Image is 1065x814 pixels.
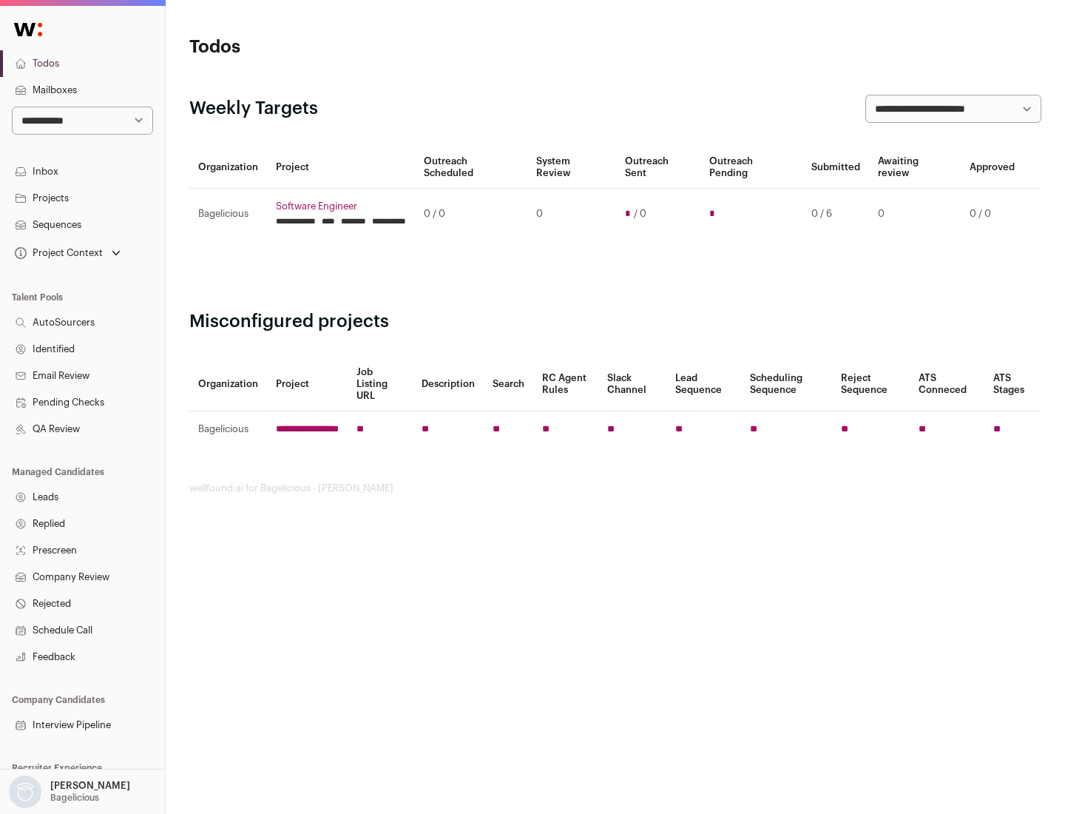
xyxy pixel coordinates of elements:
[741,357,832,411] th: Scheduling Sequence
[189,310,1041,334] h2: Misconfigured projects
[415,147,527,189] th: Outreach Scheduled
[666,357,741,411] th: Lead Sequence
[189,357,267,411] th: Organization
[869,147,961,189] th: Awaiting review
[12,243,124,263] button: Open dropdown
[267,357,348,411] th: Project
[348,357,413,411] th: Job Listing URL
[598,357,666,411] th: Slack Channel
[634,208,646,220] span: / 0
[869,189,961,240] td: 0
[484,357,533,411] th: Search
[276,201,406,212] a: Software Engineer
[6,776,133,808] button: Open dropdown
[6,15,50,44] img: Wellfound
[9,776,41,808] img: nopic.png
[50,780,130,792] p: [PERSON_NAME]
[802,147,869,189] th: Submitted
[527,189,615,240] td: 0
[533,357,598,411] th: RC Agent Rules
[189,36,473,59] h1: Todos
[616,147,701,189] th: Outreach Sent
[984,357,1041,411] th: ATS Stages
[527,147,615,189] th: System Review
[189,189,267,240] td: Bagelicious
[961,147,1024,189] th: Approved
[267,147,415,189] th: Project
[961,189,1024,240] td: 0 / 0
[832,357,910,411] th: Reject Sequence
[189,147,267,189] th: Organization
[12,247,103,259] div: Project Context
[50,792,99,804] p: Bagelicious
[415,189,527,240] td: 0 / 0
[910,357,984,411] th: ATS Conneced
[189,97,318,121] h2: Weekly Targets
[413,357,484,411] th: Description
[189,411,267,448] td: Bagelicious
[189,482,1041,494] footer: wellfound:ai for Bagelicious - [PERSON_NAME]
[700,147,802,189] th: Outreach Pending
[802,189,869,240] td: 0 / 6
